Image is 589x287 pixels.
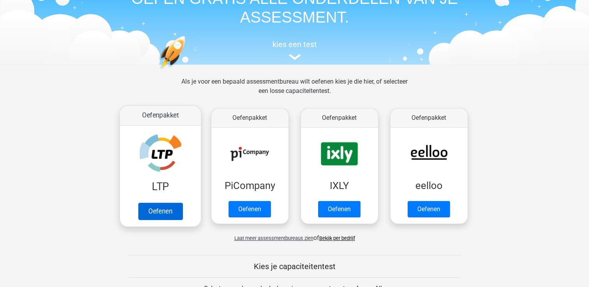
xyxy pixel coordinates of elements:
[175,77,414,105] div: Als je voor een bepaald assessmentbureau wilt oefenen kies je die hier, of selecteer een losse ca...
[234,235,313,241] span: Laat meer assessmentbureaus zien
[318,201,360,217] a: Oefenen
[229,201,271,217] a: Oefenen
[116,227,474,243] div: of
[319,235,355,241] a: Bekijk per bedrijf
[408,201,450,217] a: Oefenen
[116,40,474,60] a: kies een test
[116,40,474,49] h5: kies een test
[158,36,216,106] img: oefenen
[128,262,461,271] h5: Kies je capaciteitentest
[138,203,182,220] a: Oefenen
[289,54,301,60] img: assessment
